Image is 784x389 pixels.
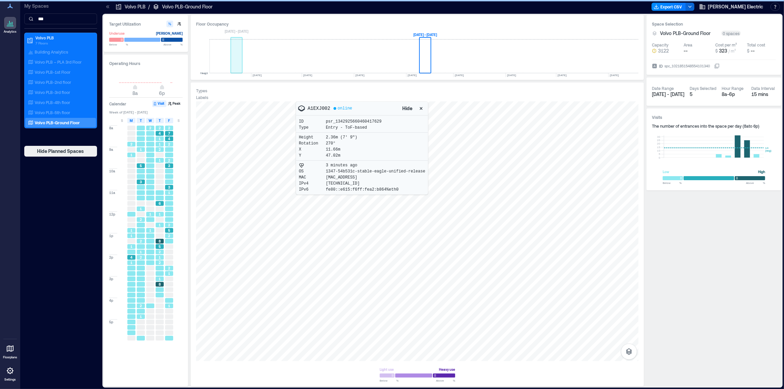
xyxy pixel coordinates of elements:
div: Data Interval [752,86,775,91]
span: 1 [159,142,161,147]
span: 2 [168,158,170,163]
p: Volvo PLB [35,35,92,40]
span: 8 [159,282,161,287]
p: Volvo PLB-2nd floor [35,79,71,85]
span: -- [684,48,688,54]
div: 8a - 6p [722,91,746,98]
a: Floorplans [1,341,19,361]
p: MAC [299,175,326,180]
span: 1 [168,271,170,276]
span: W [149,118,152,123]
span: 7 [168,131,170,136]
span: 1 [168,303,170,308]
span: 3p [109,277,113,281]
p: Volvo PLB-5th floor [35,110,70,115]
p: Building Analytics [35,49,68,55]
span: 9a [109,147,113,152]
span: 3 [168,163,170,168]
span: S [121,118,123,123]
tspan: 5 [659,152,660,156]
span: Above % [746,181,765,185]
p: Volvo PLB-4th floor [35,100,70,105]
h3: Target Utilization [109,21,183,27]
span: 6 [159,201,161,206]
tspan: 15 [657,145,660,149]
span: Above % [163,42,183,46]
p: Rotation [299,141,326,146]
tspan: 25 [657,138,660,142]
div: 0 spaces [721,31,741,36]
p: Volvo PLB-Ground Floor [35,120,80,125]
span: 2 [159,250,161,254]
p: Height [299,135,326,140]
span: 1 [140,147,142,152]
span: 2 [130,142,132,147]
p: Floorplans [3,355,17,359]
div: High [758,168,765,175]
p: Analytics [4,30,17,34]
div: Area [684,42,692,47]
span: ID [659,63,663,69]
span: 4 [168,136,170,141]
a: Analytics [2,15,19,36]
div: [PERSON_NAME] [156,30,183,37]
p: Y [299,153,326,158]
span: Below % [663,181,682,185]
span: [DATE] - [DATE] [652,91,684,97]
div: Floor Occupancy [196,21,638,27]
span: 5 [140,163,142,168]
span: 1 [159,212,161,217]
p: IPv6 [299,187,326,192]
span: F [168,118,170,123]
p: OS [299,169,326,174]
div: Types [196,88,207,93]
div: Cost per m² [715,42,737,47]
div: spc_1021851548554101340 [664,63,711,69]
tspan: 10 [657,149,660,152]
span: 2 [168,126,170,130]
text: [DATE] [507,73,516,77]
span: 1 [140,206,142,211]
div: Heavy use [439,366,455,373]
span: 2 [149,126,151,130]
span: M [130,118,133,123]
div: Underuse [109,30,125,37]
span: 2 [140,303,142,308]
span: 6p [159,90,165,96]
span: 2 [140,255,142,260]
p: A1EXJ002 [308,105,330,112]
button: Hide [400,103,414,114]
span: 2 [168,233,170,238]
p: 11.66m [326,147,340,152]
span: 8a [132,90,138,96]
div: Labels [196,95,208,100]
button: Visit [152,100,166,107]
span: Week of [DATE] - [DATE] [109,110,183,115]
div: Light use [380,366,394,373]
span: $ [715,48,718,53]
p: X [299,147,326,152]
div: Low [663,168,669,175]
button: Hide Planned Spaces [24,146,97,157]
span: 4 [130,255,132,260]
p: ID [299,119,326,124]
span: 1 [130,228,132,233]
span: 3 [140,180,142,184]
p: / [148,3,150,10]
span: T [159,118,161,123]
p: Volvo PLB [125,3,146,10]
p: IPv4 [299,181,326,186]
p: Entry - ToF-based [326,125,367,130]
span: 2 [168,142,170,147]
span: 1 [159,277,161,281]
span: 2 [168,223,170,227]
span: 1 [168,190,170,195]
span: 1 [130,233,132,238]
tspan: 30 [657,135,660,138]
span: Below % [380,379,399,383]
span: 1 [130,260,132,265]
button: $ 323 / m² [715,47,744,54]
span: $ [747,48,749,53]
text: [DATE] [408,73,417,77]
span: 1p [109,233,113,238]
